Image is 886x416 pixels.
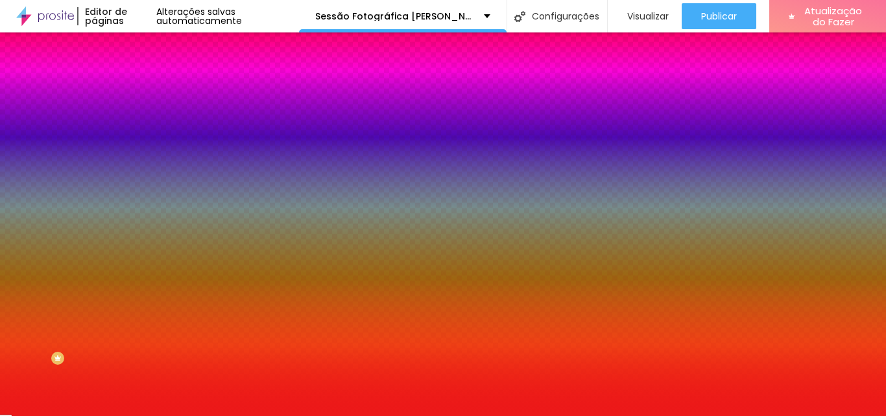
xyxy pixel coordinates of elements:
button: Publicar [682,3,756,29]
img: Ícone [514,11,525,22]
font: Publicar [701,10,737,23]
font: Atualização do Fazer [804,4,862,29]
button: Visualizar [608,3,682,29]
font: Editor de páginas [85,5,127,27]
font: Configurações [532,10,599,23]
font: Alterações salvas automaticamente [156,5,242,27]
font: Sessão Fotográfica [PERSON_NAME] [315,10,488,23]
font: Visualizar [627,10,669,23]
